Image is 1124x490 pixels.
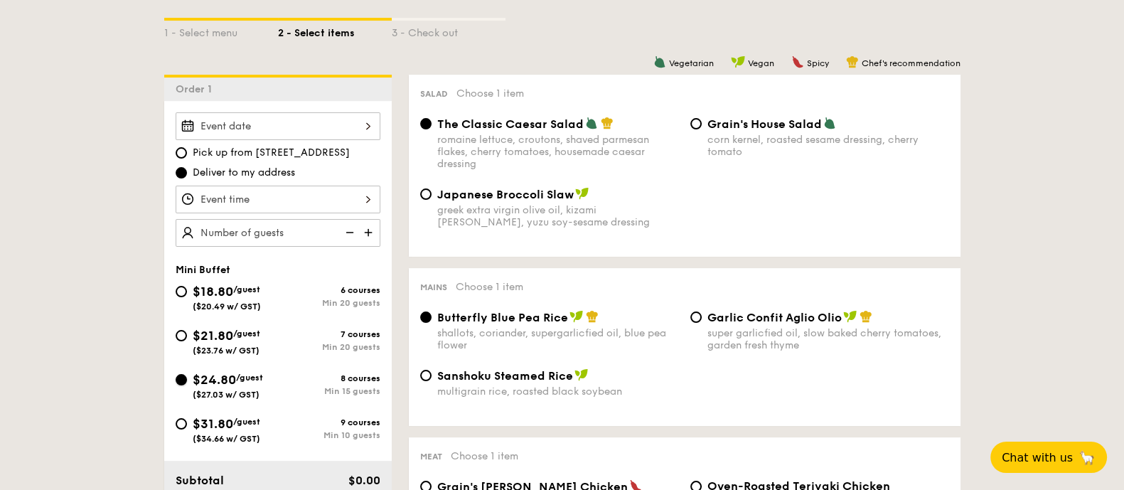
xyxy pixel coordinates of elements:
span: Order 1 [176,83,218,95]
img: icon-vegan.f8ff3823.svg [569,310,584,323]
input: Number of guests [176,219,380,247]
input: Japanese Broccoli Slawgreek extra virgin olive oil, kizami [PERSON_NAME], yuzu soy-sesame dressing [420,188,432,200]
img: icon-vegetarian.fe4039eb.svg [823,117,836,129]
span: $31.80 [193,416,233,432]
span: ($27.03 w/ GST) [193,390,259,400]
div: 1 - Select menu [164,21,278,41]
span: $24.80 [193,372,236,388]
input: $18.80/guest($20.49 w/ GST)6 coursesMin 20 guests [176,286,187,297]
span: Choose 1 item [451,450,518,462]
div: romaine lettuce, croutons, shaved parmesan flakes, cherry tomatoes, housemade caesar dressing [437,134,679,170]
input: The Classic Caesar Saladromaine lettuce, croutons, shaved parmesan flakes, cherry tomatoes, house... [420,118,432,129]
div: Min 15 guests [278,386,380,396]
span: Japanese Broccoli Slaw [437,188,574,201]
div: 2 - Select items [278,21,392,41]
div: 6 courses [278,285,380,295]
img: icon-vegan.f8ff3823.svg [574,368,589,381]
input: $31.80/guest($34.66 w/ GST)9 coursesMin 10 guests [176,418,187,430]
span: Meat [420,452,442,462]
input: Butterfly Blue Pea Riceshallots, coriander, supergarlicfied oil, blue pea flower [420,311,432,323]
span: Mains [420,282,447,292]
input: $24.80/guest($27.03 w/ GST)8 coursesMin 15 guests [176,374,187,385]
span: $21.80 [193,328,233,343]
img: icon-vegetarian.fe4039eb.svg [585,117,598,129]
span: $18.80 [193,284,233,299]
input: Pick up from [STREET_ADDRESS] [176,147,187,159]
div: corn kernel, roasted sesame dressing, cherry tomato [707,134,949,158]
span: Mini Buffet [176,264,230,276]
span: 🦙 [1078,449,1096,466]
span: ($23.76 w/ GST) [193,346,259,356]
div: multigrain rice, roasted black soybean [437,385,679,398]
input: Sanshoku Steamed Ricemultigrain rice, roasted black soybean [420,370,432,381]
span: Sanshoku Steamed Rice [437,369,573,383]
span: Subtotal [176,474,224,487]
div: 9 courses [278,417,380,427]
div: 3 - Check out [392,21,505,41]
div: super garlicfied oil, slow baked cherry tomatoes, garden fresh thyme [707,327,949,351]
div: shallots, coriander, supergarlicfied oil, blue pea flower [437,327,679,351]
img: icon-chef-hat.a58ddaea.svg [860,310,872,323]
img: icon-add.58712e84.svg [359,219,380,246]
span: ($20.49 w/ GST) [193,302,261,311]
input: Garlic Confit Aglio Oliosuper garlicfied oil, slow baked cherry tomatoes, garden fresh thyme [690,311,702,323]
span: Grain's House Salad [707,117,822,131]
span: Vegetarian [669,58,714,68]
span: Choose 1 item [456,281,523,293]
div: 7 courses [278,329,380,339]
span: Pick up from [STREET_ADDRESS] [193,146,350,160]
span: Spicy [807,58,829,68]
span: ($34.66 w/ GST) [193,434,260,444]
span: Garlic Confit Aglio Olio [707,311,842,324]
span: The Classic Caesar Salad [437,117,584,131]
span: Chat with us [1002,451,1073,464]
img: icon-chef-hat.a58ddaea.svg [601,117,614,129]
span: Choose 1 item [456,87,524,100]
button: Chat with us🦙 [990,442,1107,473]
img: icon-chef-hat.a58ddaea.svg [586,310,599,323]
span: /guest [236,373,263,383]
img: icon-vegan.f8ff3823.svg [731,55,745,68]
span: Butterfly Blue Pea Rice [437,311,568,324]
div: 8 courses [278,373,380,383]
span: Salad [420,89,448,99]
input: $21.80/guest($23.76 w/ GST)7 coursesMin 20 guests [176,330,187,341]
img: icon-chef-hat.a58ddaea.svg [846,55,859,68]
span: $0.00 [348,474,380,487]
input: Event date [176,112,380,140]
input: Event time [176,186,380,213]
div: Min 20 guests [278,342,380,352]
span: /guest [233,329,260,339]
img: icon-spicy.37a8142b.svg [791,55,804,68]
span: Chef's recommendation [862,58,960,68]
input: Deliver to my address [176,167,187,179]
span: Deliver to my address [193,166,295,180]
div: Min 10 guests [278,430,380,440]
span: /guest [233,417,260,427]
img: icon-vegan.f8ff3823.svg [575,187,589,200]
img: icon-vegan.f8ff3823.svg [843,310,857,323]
img: icon-reduce.1d2dbef1.svg [338,219,359,246]
img: icon-vegetarian.fe4039eb.svg [653,55,666,68]
input: Grain's House Saladcorn kernel, roasted sesame dressing, cherry tomato [690,118,702,129]
span: Vegan [748,58,774,68]
div: Min 20 guests [278,298,380,308]
div: greek extra virgin olive oil, kizami [PERSON_NAME], yuzu soy-sesame dressing [437,204,679,228]
span: /guest [233,284,260,294]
